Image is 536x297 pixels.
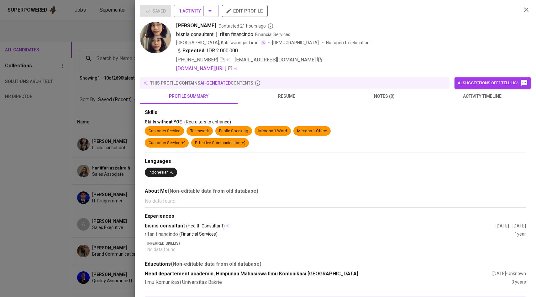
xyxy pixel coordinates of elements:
[182,47,206,55] b: Expected:
[218,23,274,29] span: Contacted 21 hours ago
[515,231,526,238] div: 1 year
[145,119,182,124] span: Skills without YOE
[179,231,218,238] p: (Financial Services)
[219,128,248,134] div: Public Speaking
[145,260,526,268] div: Educations
[200,81,231,86] span: AI-generated
[176,65,233,72] a: [DOMAIN_NAME][URL]
[176,31,213,37] span: bisnis consultant
[186,223,225,229] span: (Health Consultant)
[458,79,528,87] span: AI suggestions off? Tell us!
[227,7,263,15] span: edit profile
[222,5,268,17] button: edit profile
[496,223,526,229] div: [DATE] - [DATE]
[145,222,496,230] div: bisnis consultant
[297,128,327,134] div: Microsoft Office
[267,23,274,29] svg: By Batam recruiter
[147,246,526,253] p: No data found.
[220,31,253,37] span: rifan financindo
[147,241,526,246] p: Inferred Skill(s)
[455,77,531,89] button: AI suggestions off? Tell us!
[222,8,268,13] a: edit profile
[174,5,219,17] button: 1 Activity
[272,39,320,46] span: [DEMOGRAPHIC_DATA]
[255,32,290,37] span: Financial Services
[149,128,180,134] div: Customer Service
[190,128,209,134] div: Teamwork
[145,109,526,116] div: Skills
[145,158,526,165] div: Languages
[437,92,527,100] span: activity timeline
[339,92,429,100] span: notes (0)
[176,22,216,29] span: [PERSON_NAME]
[144,92,234,100] span: profile summary
[179,7,214,15] span: 1 Activity
[150,80,253,86] p: this profile contains contents
[195,140,245,146] div: Effective Communication
[140,22,171,53] img: 4db047482fe550a0edc5e675c062dbe8.jpg
[241,92,332,100] span: resume
[171,261,261,267] b: (Non-editable data from old database)
[145,231,515,238] div: rifan financindo
[176,47,238,55] div: IDR 2.000.000
[145,213,526,220] div: Experiences
[492,271,526,276] span: [DATE] - Unknown
[145,187,526,195] div: About Me
[145,279,512,286] div: Ilmu Komunikasi Universitas Bakrie
[216,31,218,38] span: |
[168,188,258,194] b: (Non-editable data from old database)
[145,197,526,205] p: No data found.
[149,140,185,146] div: Customer Service
[512,279,526,286] div: 3 years
[176,57,218,63] span: [PHONE_NUMBER]
[326,39,370,46] p: Not open to relocation
[184,119,231,124] span: (Recruiters to enhance)
[258,128,287,134] div: Microsoft Word
[176,39,266,46] div: [GEOGRAPHIC_DATA], Kab. waringin Timur
[235,57,316,63] span: [EMAIL_ADDRESS][DOMAIN_NAME]
[149,169,173,175] div: Indonesian
[145,270,492,278] div: Head departement academin, Himpunan Mahasiswa Ilmu Komunikasi [GEOGRAPHIC_DATA]
[261,40,266,45] img: magic_wand.svg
